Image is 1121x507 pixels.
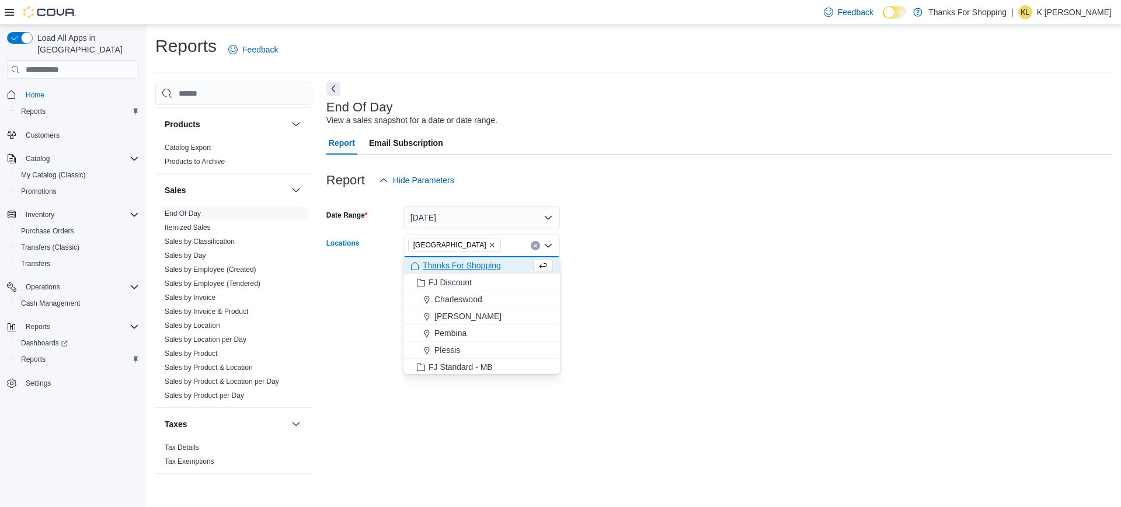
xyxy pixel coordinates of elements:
[16,352,139,366] span: Reports
[26,90,44,100] span: Home
[12,103,144,120] button: Reports
[165,391,244,400] span: Sales by Product per Day
[544,241,553,250] button: Close list of options
[393,174,454,186] span: Hide Parameters
[16,168,90,182] a: My Catalog (Classic)
[434,293,482,305] span: Charleswood
[7,81,139,422] nav: Complex example
[21,208,59,222] button: Inventory
[165,251,206,260] span: Sales by Day
[165,223,211,232] span: Itemized Sales
[16,168,139,182] span: My Catalog (Classic)
[21,259,50,268] span: Transfers
[165,377,279,386] a: Sales by Product & Location per Day
[16,240,84,254] a: Transfers (Classic)
[16,184,139,198] span: Promotions
[23,6,76,18] img: Cova
[165,307,248,316] a: Sales by Invoice & Product
[403,274,560,291] button: FJ Discount
[16,104,50,118] a: Reports
[21,87,139,102] span: Home
[21,376,139,390] span: Settings
[12,183,144,200] button: Promotions
[289,417,303,431] button: Taxes
[21,280,139,294] span: Operations
[165,418,187,430] h3: Taxes
[155,34,217,58] h1: Reports
[165,265,256,274] a: Sales by Employee (Created)
[165,184,287,196] button: Sales
[21,128,64,142] a: Customers
[165,363,253,372] span: Sales by Product & Location
[165,118,200,130] h3: Products
[165,335,246,344] span: Sales by Location per Day
[403,257,560,274] button: Thanks For Shopping
[12,351,144,368] button: Reports
[165,279,260,288] span: Sales by Employee (Tendered)
[16,224,79,238] a: Purchase Orders
[165,457,214,466] span: Tax Exemptions
[155,440,312,473] div: Taxes
[21,88,49,102] a: Home
[165,157,225,166] span: Products to Archive
[33,32,139,55] span: Load All Apps in [GEOGRAPHIC_DATA]
[165,223,211,232] a: Itemized Sales
[1011,5,1014,19] p: |
[26,154,50,163] span: Catalog
[165,307,248,316] span: Sales by Invoice & Product
[165,265,256,274] span: Sales by Employee (Created)
[12,223,144,239] button: Purchase Orders
[16,352,50,366] a: Reports
[1018,5,1032,19] div: K Lemire-Dawson
[21,355,46,364] span: Reports
[403,291,560,308] button: Charleswood
[21,208,139,222] span: Inventory
[883,6,907,19] input: Dark Mode
[2,127,144,144] button: Customers
[16,184,61,198] a: Promotions
[165,143,211,152] span: Catalog Export
[155,207,312,407] div: Sales
[2,375,144,391] button: Settings
[155,141,312,173] div: Products
[165,209,201,218] span: End Of Day
[329,131,355,155] span: Report
[12,167,144,183] button: My Catalog (Classic)
[423,260,501,271] span: Thanks For Shopping
[16,296,139,310] span: Cash Management
[326,211,368,220] label: Date Range
[16,296,85,310] a: Cash Management
[165,279,260,288] a: Sales by Employee (Tendered)
[531,241,540,250] button: Clear input
[838,6,873,18] span: Feedback
[434,344,460,356] span: Plessis
[12,256,144,272] button: Transfers
[21,320,139,334] span: Reports
[12,295,144,312] button: Cash Management
[429,361,493,373] span: FJ Standard - MB
[165,443,199,452] a: Tax Details
[21,152,139,166] span: Catalog
[165,251,206,260] a: Sales by Day
[374,169,459,192] button: Hide Parameters
[434,327,466,339] span: Pembina
[2,86,144,103] button: Home
[21,170,86,180] span: My Catalog (Classic)
[26,131,60,140] span: Customers
[165,184,186,196] h3: Sales
[21,107,46,116] span: Reports
[165,349,218,358] a: Sales by Product
[242,44,278,55] span: Feedback
[165,237,235,246] span: Sales by Classification
[16,336,72,350] a: Dashboards
[21,187,57,196] span: Promotions
[16,224,139,238] span: Purchase Orders
[1037,5,1112,19] p: K [PERSON_NAME]
[165,293,215,302] span: Sales by Invoice
[16,257,139,271] span: Transfers
[165,118,287,130] button: Products
[16,240,139,254] span: Transfers (Classic)
[16,257,55,271] a: Transfers
[21,376,55,390] a: Settings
